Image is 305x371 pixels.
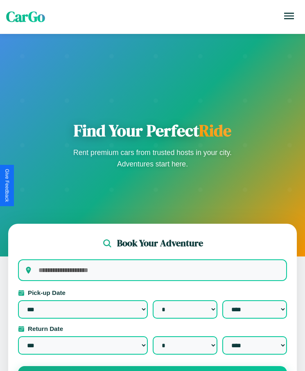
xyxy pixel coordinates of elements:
div: Give Feedback [4,169,10,202]
span: CarGo [6,7,45,27]
p: Rent premium cars from trusted hosts in your city. Adventures start here. [71,147,235,170]
label: Return Date [18,325,287,332]
h2: Book Your Adventure [117,237,203,250]
span: Ride [199,119,231,142]
label: Pick-up Date [18,289,287,296]
h1: Find Your Perfect [71,121,235,140]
